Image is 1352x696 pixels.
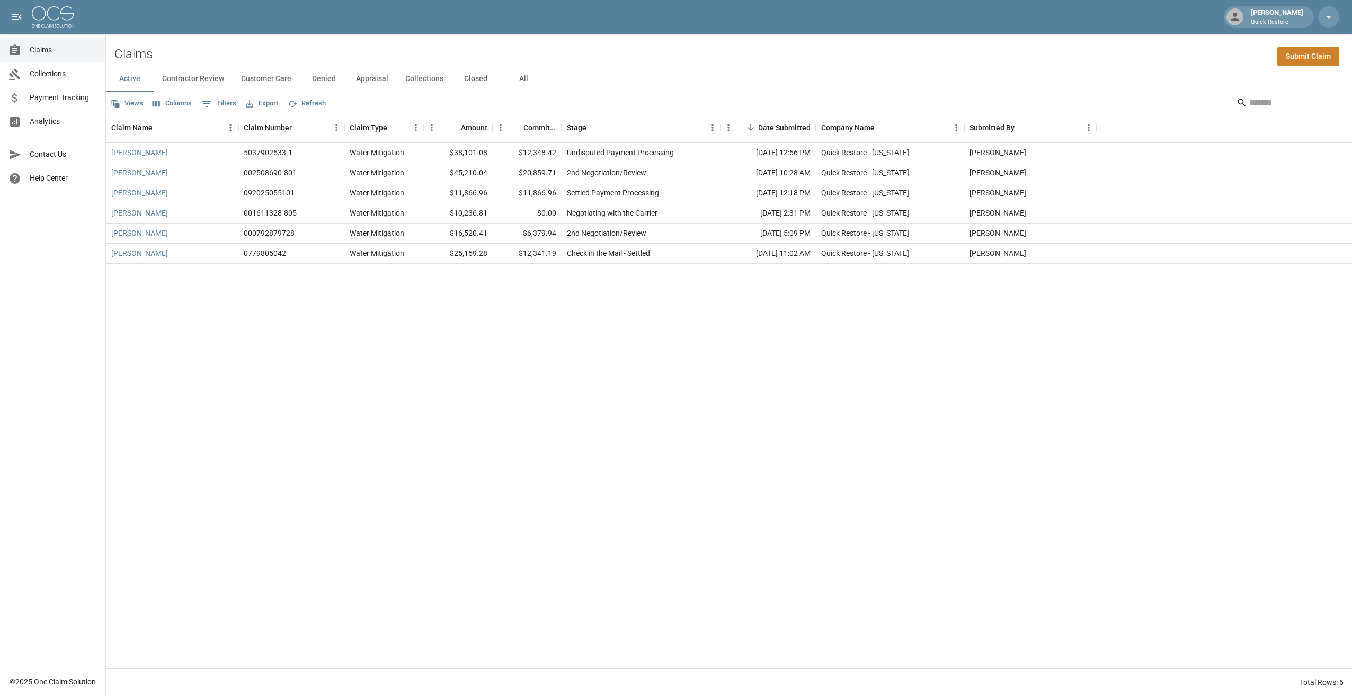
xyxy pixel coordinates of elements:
[424,183,493,203] div: $11,866.96
[721,183,816,203] div: [DATE] 12:18 PM
[969,167,1026,178] div: Michelle Martinez
[721,163,816,183] div: [DATE] 10:28 AM
[30,68,97,79] span: Collections
[111,147,168,158] a: [PERSON_NAME]
[114,47,153,62] h2: Claims
[493,163,562,183] div: $20,859.71
[243,95,281,112] button: Export
[350,167,404,178] div: Water Mitigation
[493,224,562,244] div: $6,379.94
[567,167,646,178] div: 2nd Negotiation/Review
[111,113,153,142] div: Claim Name
[493,113,562,142] div: Committed Amount
[743,120,758,135] button: Sort
[244,167,297,178] div: 002508690-801
[493,143,562,163] div: $12,348.42
[244,147,292,158] div: 5037902533-1
[111,208,168,218] a: [PERSON_NAME]
[758,113,811,142] div: Date Submitted
[350,208,404,218] div: Water Mitigation
[238,113,344,142] div: Claim Number
[106,113,238,142] div: Claim Name
[106,66,1352,92] div: dynamic tabs
[350,147,404,158] div: Water Mitigation
[586,120,601,135] button: Sort
[111,228,168,238] a: [PERSON_NAME]
[408,120,424,136] button: Menu
[969,228,1026,238] div: Michelle Martinez
[1015,120,1029,135] button: Sort
[154,66,233,92] button: Contractor Review
[875,120,890,135] button: Sort
[500,66,547,92] button: All
[821,188,909,198] div: Quick Restore - Colorado
[150,95,194,112] button: Select columns
[328,120,344,136] button: Menu
[705,120,721,136] button: Menu
[199,95,239,112] button: Show filters
[452,66,500,92] button: Closed
[969,188,1026,198] div: Michelle Martinez
[111,167,168,178] a: [PERSON_NAME]
[350,248,404,258] div: Water Mitigation
[424,203,493,224] div: $10,236.81
[344,113,424,142] div: Claim Type
[1081,120,1097,136] button: Menu
[424,244,493,264] div: $25,159.28
[567,248,650,258] div: Check in the Mail - Settled
[721,143,816,163] div: [DATE] 12:56 PM
[562,113,721,142] div: Stage
[1251,18,1303,27] p: Quick Restore
[424,143,493,163] div: $38,101.08
[821,113,875,142] div: Company Name
[493,244,562,264] div: $12,341.19
[108,95,146,112] button: Views
[493,183,562,203] div: $11,866.96
[30,173,97,184] span: Help Center
[969,147,1026,158] div: Michelle Martinez
[948,120,964,136] button: Menu
[567,188,659,198] div: Settled Payment Processing
[493,120,509,136] button: Menu
[461,113,487,142] div: Amount
[350,228,404,238] div: Water Mitigation
[244,113,292,142] div: Claim Number
[300,66,348,92] button: Denied
[821,167,909,178] div: Quick Restore - Colorado
[567,113,586,142] div: Stage
[721,113,816,142] div: Date Submitted
[721,244,816,264] div: [DATE] 11:02 AM
[233,66,300,92] button: Customer Care
[350,113,387,142] div: Claim Type
[721,120,736,136] button: Menu
[348,66,397,92] button: Appraisal
[32,6,74,28] img: ocs-logo-white-transparent.png
[1300,677,1344,688] div: Total Rows: 6
[1247,7,1307,26] div: [PERSON_NAME]
[721,203,816,224] div: [DATE] 2:31 PM
[567,208,657,218] div: Negotiating with the Carrier
[509,120,523,135] button: Sort
[244,188,295,198] div: 092025055101
[523,113,556,142] div: Committed Amount
[1237,94,1350,113] div: Search
[350,188,404,198] div: Water Mitigation
[30,92,97,103] span: Payment Tracking
[424,163,493,183] div: $45,210.04
[493,203,562,224] div: $0.00
[285,95,328,112] button: Refresh
[30,44,97,56] span: Claims
[446,120,461,135] button: Sort
[223,120,238,136] button: Menu
[424,120,440,136] button: Menu
[424,224,493,244] div: $16,520.41
[816,113,964,142] div: Company Name
[969,113,1015,142] div: Submitted By
[821,147,909,158] div: Quick Restore - Colorado
[106,66,154,92] button: Active
[244,228,295,238] div: 000792879728
[111,248,168,258] a: [PERSON_NAME]
[821,208,909,218] div: Quick Restore - Colorado
[10,676,96,687] div: © 2025 One Claim Solution
[244,208,297,218] div: 001611328-805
